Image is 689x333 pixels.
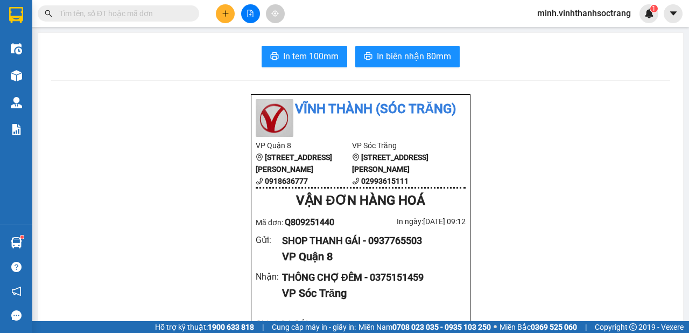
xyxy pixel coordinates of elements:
[59,8,186,19] input: Tìm tên, số ĐT hoặc mã đơn
[358,321,491,333] span: Miền Nam
[282,248,457,265] div: VP Quận 8
[652,5,656,12] span: 1
[256,177,263,185] span: phone
[11,97,22,108] img: warehouse-icon
[256,233,282,247] div: Gửi :
[9,7,23,23] img: logo-vxr
[361,216,466,227] div: In ngày: [DATE] 09:12
[265,177,308,185] b: 0918636777
[494,325,497,329] span: ⚪️
[266,4,285,23] button: aim
[247,10,254,17] span: file-add
[11,124,22,135] img: solution-icon
[529,6,639,20] span: minh.vinhthanhsoctrang
[271,10,279,17] span: aim
[352,154,360,161] span: environment
[11,70,22,81] img: warehouse-icon
[256,140,352,151] li: VP Quận 8
[282,233,457,248] div: SHOP THANH GÁI - 0937765503
[256,99,293,137] img: logo.jpg
[262,321,264,333] span: |
[629,323,637,331] span: copyright
[377,50,451,63] span: In biên nhận 80mm
[531,323,577,331] strong: 0369 525 060
[392,323,491,331] strong: 0708 023 035 - 0935 103 250
[11,262,22,272] span: question-circle
[282,285,457,302] div: VP Sóc Trăng
[352,153,428,174] b: [STREET_ADDRESS][PERSON_NAME]
[256,191,466,211] div: VẬN ĐƠN HÀNG HOÁ
[155,321,254,333] span: Hỗ trợ kỹ thuật:
[11,310,22,321] span: message
[256,99,466,120] li: Vĩnh Thành (Sóc Trăng)
[222,10,229,17] span: plus
[285,217,334,227] span: Q809251440
[256,153,332,174] b: [STREET_ADDRESS][PERSON_NAME]
[669,9,678,18] span: caret-down
[585,321,587,333] span: |
[650,5,658,12] sup: 1
[283,50,339,63] span: In tem 100mm
[256,317,466,331] div: Ghi chú: 1 GÓI
[272,321,356,333] span: Cung cấp máy in - giấy in:
[270,52,279,62] span: printer
[282,270,457,285] div: THÔNG CHỢ ĐÊM - 0375151459
[45,10,52,17] span: search
[664,4,683,23] button: caret-down
[208,323,254,331] strong: 1900 633 818
[20,235,24,239] sup: 1
[256,270,282,283] div: Nhận :
[352,177,360,185] span: phone
[262,46,347,67] button: printerIn tem 100mm
[216,4,235,23] button: plus
[241,4,260,23] button: file-add
[11,43,22,54] img: warehouse-icon
[11,286,22,296] span: notification
[11,237,22,248] img: warehouse-icon
[364,52,372,62] span: printer
[352,140,448,151] li: VP Sóc Trăng
[361,177,409,185] b: 02993615111
[256,154,263,161] span: environment
[355,46,460,67] button: printerIn biên nhận 80mm
[500,321,577,333] span: Miền Bắc
[644,9,654,18] img: icon-new-feature
[256,216,361,229] div: Mã đơn:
